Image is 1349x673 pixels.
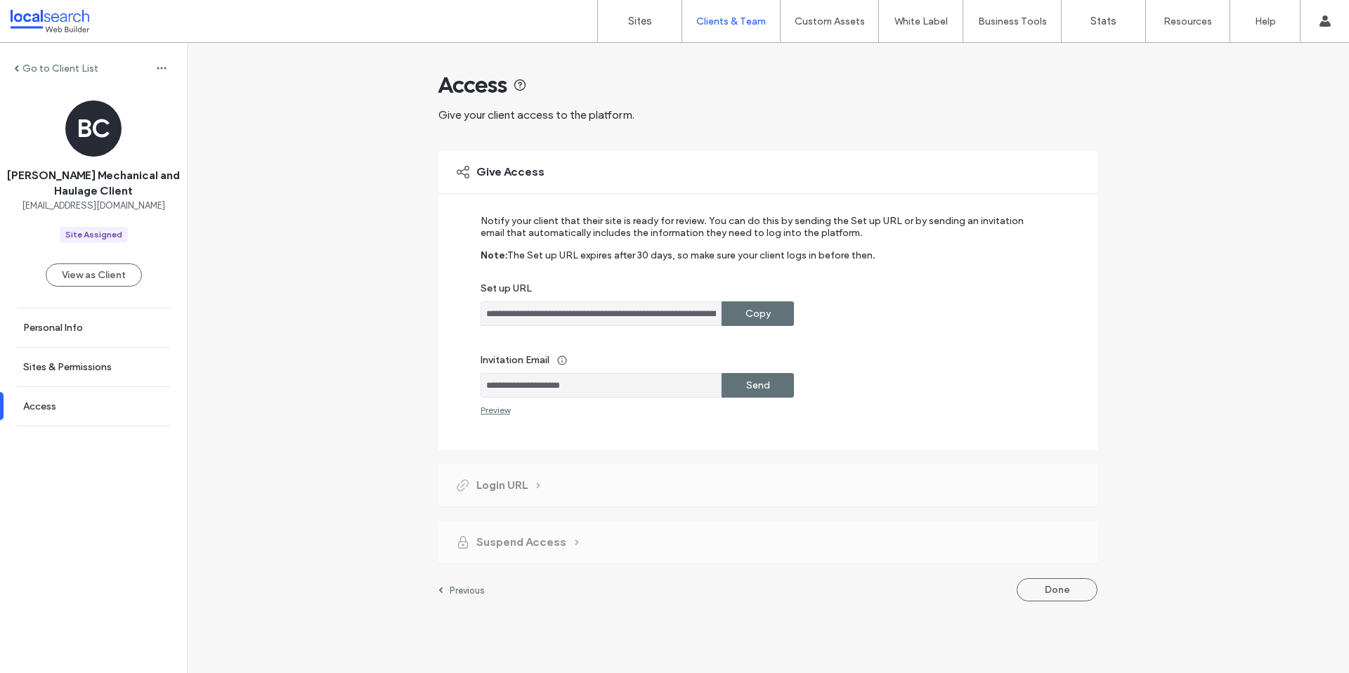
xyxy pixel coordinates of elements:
span: Login URL [476,478,528,493]
label: Clients & Team [696,15,766,27]
label: Set up URL [481,282,1036,301]
div: Site Assigned [65,228,122,241]
span: [EMAIL_ADDRESS][DOMAIN_NAME] [22,199,165,213]
label: Help [1255,15,1276,27]
label: Previous [450,585,485,596]
span: Help [32,10,61,22]
label: Go to Client List [22,63,98,74]
label: Custom Assets [795,15,865,27]
button: Done [1017,578,1097,601]
span: Access [438,71,507,99]
label: Copy [745,301,771,327]
div: BC [65,100,122,157]
label: Business Tools [978,15,1047,27]
label: Invitation Email [481,347,1036,373]
label: Resources [1164,15,1212,27]
label: Note: [481,249,507,282]
label: Send [746,372,770,398]
div: Preview [481,405,510,415]
span: Suspend Access [476,535,566,550]
span: Give Access [476,164,545,180]
span: Give your client access to the platform. [438,108,634,122]
label: Notify your client that their site is ready for review. You can do this by sending the Set up URL... [481,215,1036,249]
label: Sites & Permissions [23,361,112,373]
label: Access [23,400,56,412]
button: View as Client [46,263,142,287]
label: Stats [1090,15,1116,27]
label: Sites [628,15,652,27]
label: The Set up URL expires after 30 days, so make sure your client logs in before then. [507,249,875,282]
label: Personal Info [23,322,83,334]
label: White Label [894,15,948,27]
a: Previous [438,584,485,596]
